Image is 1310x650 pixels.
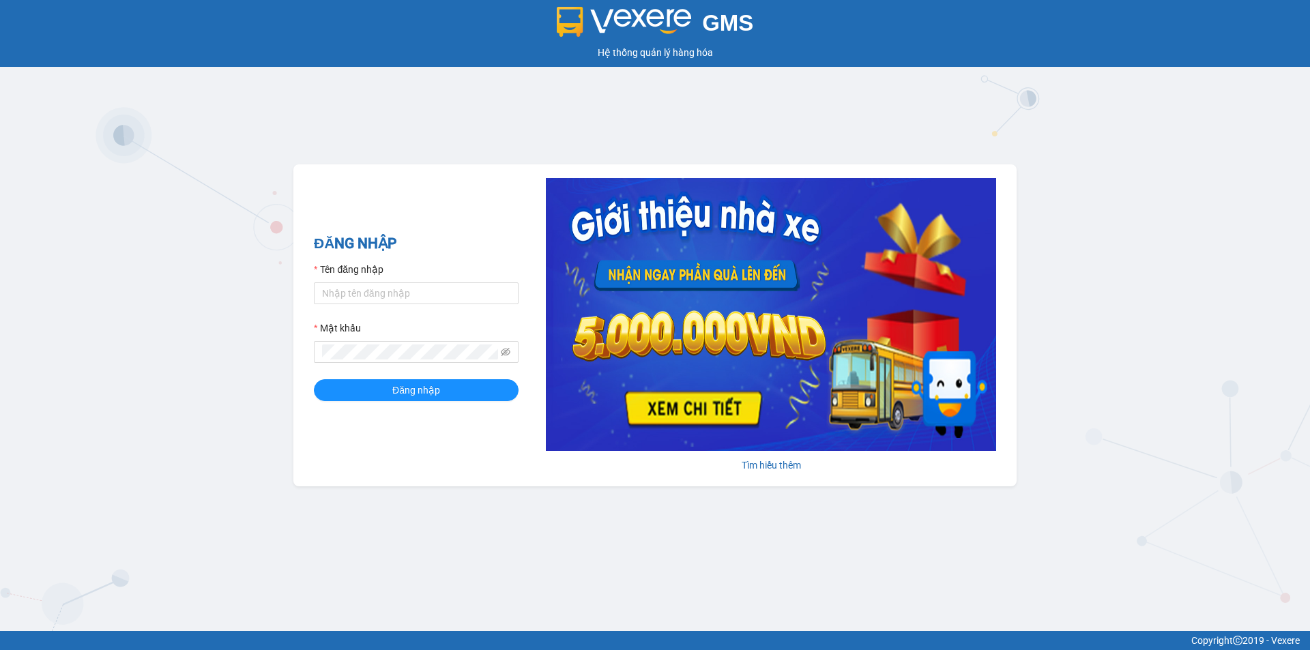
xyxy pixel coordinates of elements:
a: GMS [557,20,754,31]
img: banner-0 [546,178,996,451]
button: Đăng nhập [314,379,519,401]
input: Tên đăng nhập [314,282,519,304]
span: copyright [1233,636,1242,645]
div: Tìm hiểu thêm [546,458,996,473]
input: Mật khẩu [322,344,498,359]
div: Hệ thống quản lý hàng hóa [3,45,1307,60]
span: Đăng nhập [392,383,440,398]
span: GMS [702,10,753,35]
h2: ĐĂNG NHẬP [314,233,519,255]
label: Tên đăng nhập [314,262,383,277]
div: Copyright 2019 - Vexere [10,633,1300,648]
img: logo 2 [557,7,692,37]
span: eye-invisible [501,347,510,357]
label: Mật khẩu [314,321,361,336]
